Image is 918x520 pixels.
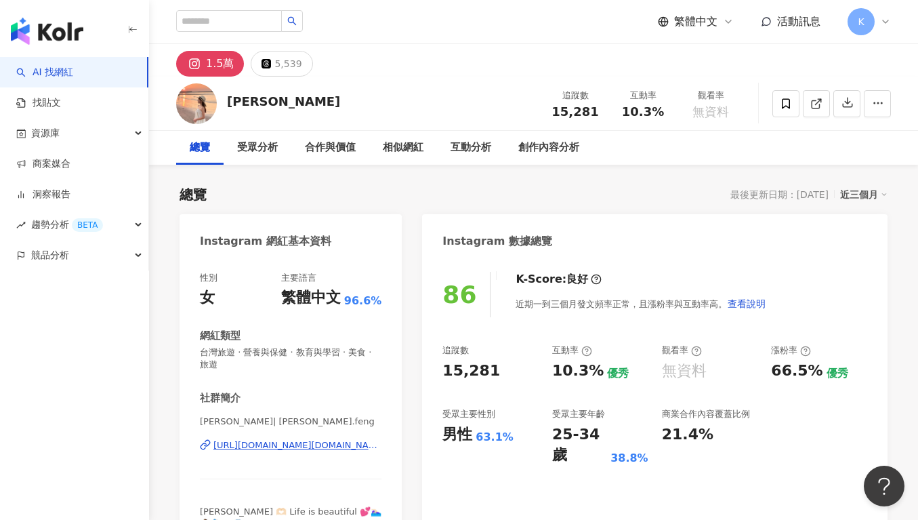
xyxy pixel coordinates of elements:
[451,140,491,156] div: 互動分析
[442,344,469,357] div: 追蹤數
[274,54,301,73] div: 5,539
[200,439,381,452] a: [URL][DOMAIN_NAME][DOMAIN_NAME]
[442,234,552,249] div: Instagram 數據總覽
[551,104,598,119] span: 15,281
[16,157,70,171] a: 商案媒合
[31,240,69,271] span: 競品分析
[692,105,729,119] span: 無資料
[344,294,382,308] span: 96.6%
[516,290,766,317] div: 近期一到三個月發文頻率正常，且漲粉率與互動率高。
[200,391,241,405] div: 社群簡介
[213,439,381,452] div: [URL][DOMAIN_NAME][DOMAIN_NAME]
[864,466,904,506] iframe: Help Scout Beacon - Open
[305,140,356,156] div: 合作與價值
[206,54,234,73] div: 1.5萬
[227,93,340,110] div: [PERSON_NAME]
[200,287,215,308] div: 女
[237,140,278,156] div: 受眾分析
[72,218,103,232] div: BETA
[442,424,472,445] div: 男性
[31,209,103,240] span: 趨勢分析
[662,408,750,420] div: 商業合作內容覆蓋比例
[617,89,669,102] div: 互動率
[685,89,736,102] div: 觀看率
[190,140,210,156] div: 總覽
[200,272,217,284] div: 性別
[281,272,316,284] div: 主要語言
[728,298,766,309] span: 查看說明
[552,424,607,466] div: 25-34 歲
[442,361,500,382] div: 15,281
[516,272,602,287] div: K-Score :
[200,346,381,371] span: 台灣旅遊 · 營養與保健 · 教育與學習 · 美食 · 旅遊
[552,344,592,357] div: 互動率
[200,416,381,428] span: [PERSON_NAME]| [PERSON_NAME].feng
[610,451,648,466] div: 38.8%
[771,344,811,357] div: 漲粉率
[607,366,629,381] div: 優秀
[552,361,604,382] div: 10.3%
[176,83,217,124] img: KOL Avatar
[31,118,60,148] span: 資源庫
[180,185,207,204] div: 總覽
[566,272,588,287] div: 良好
[662,361,707,382] div: 無資料
[552,408,605,420] div: 受眾主要年齡
[840,186,888,203] div: 近三個月
[200,234,331,249] div: Instagram 網紅基本資料
[287,16,297,26] span: search
[827,366,848,381] div: 優秀
[518,140,579,156] div: 創作內容分析
[730,189,829,200] div: 最後更新日期：[DATE]
[16,96,61,110] a: 找貼文
[674,14,717,29] span: 繁體中文
[858,14,864,29] span: K
[251,51,312,77] button: 5,539
[476,430,514,445] div: 63.1%
[549,89,601,102] div: 追蹤數
[622,105,664,119] span: 10.3%
[281,287,341,308] div: 繁體中文
[662,344,702,357] div: 觀看率
[662,424,713,445] div: 21.4%
[771,361,822,382] div: 66.5%
[16,66,73,79] a: searchAI 找網紅
[442,408,495,420] div: 受眾主要性別
[442,281,476,308] div: 86
[11,18,83,45] img: logo
[176,51,244,77] button: 1.5萬
[383,140,423,156] div: 相似網紅
[16,220,26,230] span: rise
[727,290,766,317] button: 查看說明
[777,15,820,28] span: 活動訊息
[200,329,241,343] div: 網紅類型
[16,188,70,201] a: 洞察報告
